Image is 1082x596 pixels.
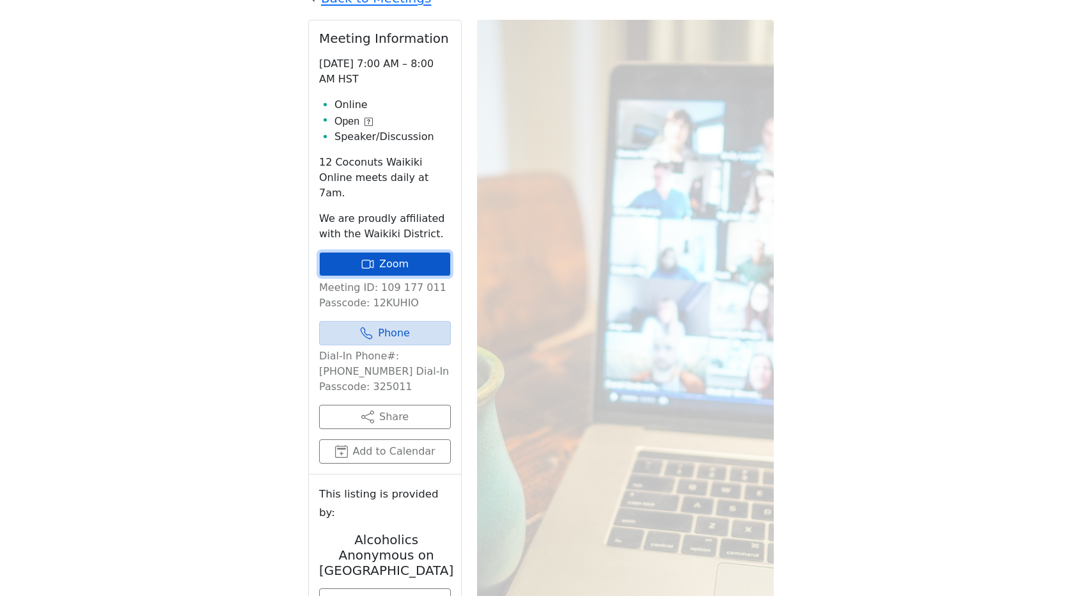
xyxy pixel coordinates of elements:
button: Share [319,405,451,429]
small: This listing is provided by: [319,485,451,522]
button: Add to Calendar [319,439,451,464]
span: Open [334,114,359,129]
button: Open [334,114,373,129]
li: Speaker/Discussion [334,129,451,145]
p: 12 Coconuts Waikiki Online meets daily at 7am. [319,155,451,201]
a: Phone [319,321,451,345]
p: [DATE] 7:00 AM – 8:00 AM HST [319,56,451,87]
li: Online [334,97,451,113]
p: We are proudly affiliated with the Waikiki District. [319,211,451,242]
p: Meeting ID: 109 177 011 Passcode: 12KUHIO [319,280,451,311]
h2: Alcoholics Anonymous on [GEOGRAPHIC_DATA] [319,532,453,578]
a: Zoom [319,252,451,276]
p: Dial-In Phone#: [PHONE_NUMBER] Dial-In Passcode: 325011 [319,349,451,395]
h2: Meeting Information [319,31,451,46]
